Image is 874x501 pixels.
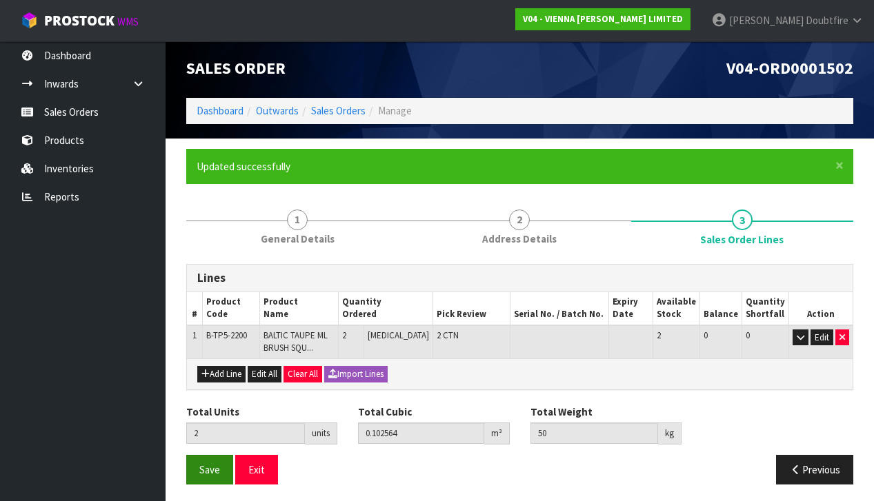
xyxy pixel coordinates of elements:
[261,232,335,246] span: General Details
[197,104,244,117] a: Dashboard
[202,292,260,325] th: Product Code
[324,366,388,382] button: Import Lines
[368,329,429,341] span: [MEDICAL_DATA]
[510,292,609,325] th: Serial No. / Batch No.
[657,329,661,341] span: 2
[653,292,699,325] th: Available Stock
[186,422,305,444] input: Total Units
[197,366,246,382] button: Add Line
[186,405,239,419] label: Total Units
[726,57,853,79] span: V04-ORD0001502
[482,232,557,246] span: Address Details
[700,232,784,247] span: Sales Order Lines
[284,366,322,382] button: Clear All
[187,292,202,325] th: #
[44,12,115,30] span: ProStock
[21,12,38,29] img: cube-alt.png
[699,292,742,325] th: Balance
[260,292,339,325] th: Product Name
[358,422,484,444] input: Total Cubic
[256,104,299,117] a: Outwards
[609,292,653,325] th: Expiry Date
[342,329,346,341] span: 2
[235,455,278,484] button: Exit
[339,292,433,325] th: Quantity Ordered
[197,272,842,285] h3: Lines
[358,405,412,419] label: Total Cubic
[197,160,290,173] span: Updated successfully
[305,422,337,444] div: units
[186,455,233,484] button: Save
[776,455,853,484] button: Previous
[484,422,510,444] div: m³
[530,422,658,444] input: Total Weight
[530,405,593,419] label: Total Weight
[788,292,853,325] th: Action
[732,209,753,230] span: 3
[117,15,139,28] small: WMS
[206,329,247,341] span: B-TP5-2200
[186,254,853,495] span: Sales Order Lines
[311,104,366,117] a: Sales Orders
[704,329,708,341] span: 0
[378,104,412,117] span: Manage
[287,209,308,230] span: 1
[658,422,682,444] div: kg
[192,329,197,341] span: 1
[835,156,844,175] span: ×
[746,329,750,341] span: 0
[433,292,510,325] th: Pick Review
[729,14,804,27] span: [PERSON_NAME]
[437,329,459,341] span: 2 CTN
[742,292,788,325] th: Quantity Shortfall
[248,366,281,382] button: Edit All
[806,14,848,27] span: Doubtfire
[509,209,530,230] span: 2
[811,329,833,346] button: Edit
[186,57,286,79] span: Sales Order
[523,13,683,25] strong: V04 - VIENNA [PERSON_NAME] LIMITED
[199,463,220,476] span: Save
[264,329,328,354] span: BALTIC TAUPE ML BRUSH SQU...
